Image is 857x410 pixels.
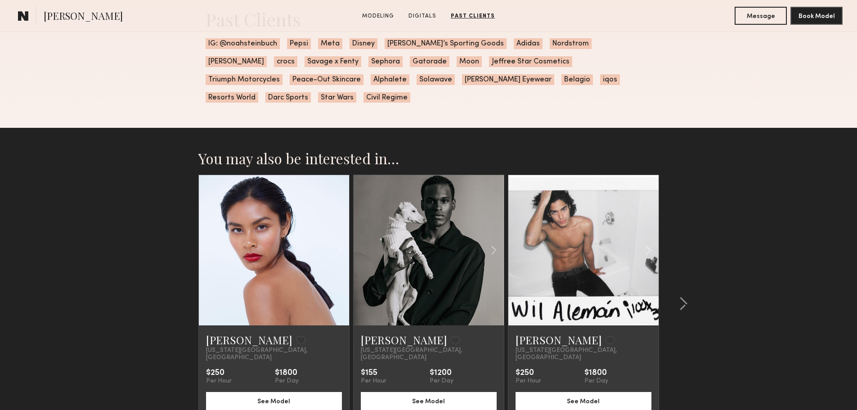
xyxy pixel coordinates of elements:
span: Belagio [561,74,593,85]
span: IG: @noahsteinbuch [206,38,280,49]
div: Per Day [430,378,453,385]
button: Message [735,7,787,25]
div: $1200 [430,369,453,378]
span: [US_STATE][GEOGRAPHIC_DATA], [GEOGRAPHIC_DATA] [361,347,497,361]
div: Per Hour [206,378,232,385]
span: Adidas [514,38,543,49]
span: [PERSON_NAME]’s Sporting Goods [385,38,507,49]
span: Resorts World [206,92,258,103]
div: $1800 [275,369,299,378]
span: Disney [350,38,377,49]
a: See Model [361,397,497,405]
span: Meta [318,38,342,49]
div: $250 [206,369,232,378]
a: See Model [516,397,651,405]
div: Per Hour [361,378,386,385]
a: See Model [206,397,342,405]
div: $250 [516,369,541,378]
span: Pepsi [287,38,311,49]
span: [US_STATE][GEOGRAPHIC_DATA], [GEOGRAPHIC_DATA] [206,347,342,361]
span: iqos [600,74,620,85]
span: [US_STATE][GEOGRAPHIC_DATA], [GEOGRAPHIC_DATA] [516,347,651,361]
span: Savage x Fenty [305,56,361,67]
div: Per Day [275,378,299,385]
span: Triumph Motorcycles [206,74,283,85]
span: [PERSON_NAME] [206,56,267,67]
span: Nordstrom [550,38,592,49]
button: Book Model [790,7,843,25]
a: Book Model [790,12,843,19]
a: Digitals [405,12,440,20]
a: [PERSON_NAME] [206,333,292,347]
span: [PERSON_NAME] [44,9,123,25]
a: Modeling [359,12,398,20]
h2: You may also be interested in… [198,149,659,167]
a: Past Clients [447,12,498,20]
span: Sephora [368,56,403,67]
span: [PERSON_NAME] Eyewear [462,74,554,85]
div: Per Hour [516,378,541,385]
div: Per Day [584,378,608,385]
span: Solawave [417,74,455,85]
a: [PERSON_NAME] [516,333,602,347]
a: [PERSON_NAME] [361,333,447,347]
span: Alphalete [371,74,409,85]
button: See Model [361,392,497,410]
button: See Model [516,392,651,410]
span: Star Wars [318,92,356,103]
span: crocs [274,56,297,67]
div: $1800 [584,369,608,378]
span: Civil Regime [363,92,410,103]
span: Moon [457,56,482,67]
span: Darc Sports [265,92,311,103]
span: Jeffree Star Cosmetics [489,56,572,67]
button: See Model [206,392,342,410]
span: Peace-Out Skincare [290,74,363,85]
span: Gatorade [410,56,449,67]
div: $155 [361,369,386,378]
